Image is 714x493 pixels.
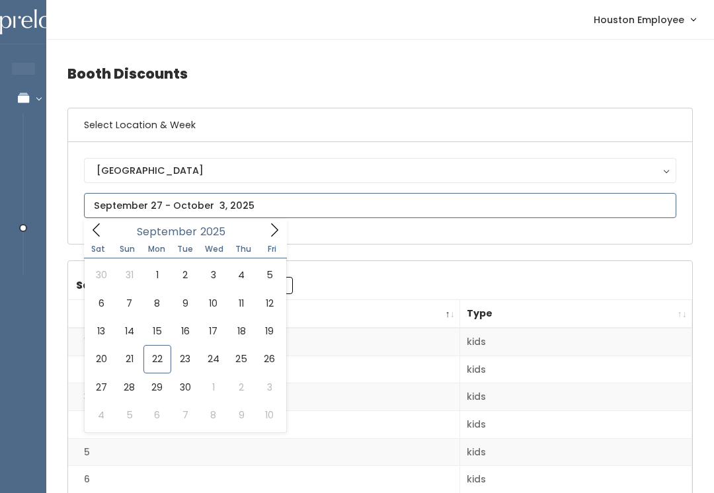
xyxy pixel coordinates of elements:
[87,317,115,345] span: September 13, 2025
[255,345,283,373] span: September 26, 2025
[67,56,693,92] h4: Booth Discounts
[255,401,283,429] span: October 10, 2025
[171,401,199,429] span: October 7, 2025
[143,317,171,345] span: September 15, 2025
[143,261,171,289] span: September 1, 2025
[255,261,283,289] span: September 5, 2025
[143,289,171,317] span: September 8, 2025
[115,261,143,289] span: August 31, 2025
[76,277,293,294] label: Search:
[580,5,709,34] a: Houston Employee
[171,345,199,373] span: September 23, 2025
[171,317,199,345] span: September 16, 2025
[137,227,197,237] span: September
[200,345,227,373] span: September 24, 2025
[255,289,283,317] span: September 12, 2025
[84,158,676,183] button: [GEOGRAPHIC_DATA]
[229,245,258,253] span: Thu
[227,345,255,373] span: September 25, 2025
[113,245,142,253] span: Sun
[87,289,115,317] span: September 6, 2025
[84,245,113,253] span: Sat
[143,401,171,429] span: October 6, 2025
[97,163,664,178] div: [GEOGRAPHIC_DATA]
[87,345,115,373] span: September 20, 2025
[115,373,143,401] span: September 28, 2025
[171,261,199,289] span: September 2, 2025
[115,289,143,317] span: September 7, 2025
[460,328,692,356] td: kids
[115,317,143,345] span: September 14, 2025
[68,356,460,383] td: 2
[227,289,255,317] span: September 11, 2025
[143,373,171,401] span: September 29, 2025
[68,108,692,142] h6: Select Location & Week
[227,261,255,289] span: September 4, 2025
[227,317,255,345] span: September 18, 2025
[460,411,692,439] td: kids
[87,373,115,401] span: September 27, 2025
[68,300,460,328] th: Booth Number: activate to sort column descending
[87,401,115,429] span: October 4, 2025
[258,245,287,253] span: Fri
[171,289,199,317] span: September 9, 2025
[171,245,200,253] span: Tue
[68,383,460,411] td: 3
[68,411,460,439] td: 4
[84,193,676,218] input: September 27 - October 3, 2025
[227,373,255,401] span: October 2, 2025
[200,401,227,429] span: October 8, 2025
[171,373,199,401] span: September 30, 2025
[115,401,143,429] span: October 5, 2025
[594,13,684,27] span: Houston Employee
[142,245,171,253] span: Mon
[200,245,229,253] span: Wed
[460,300,692,328] th: Type: activate to sort column ascending
[460,356,692,383] td: kids
[115,345,143,373] span: September 21, 2025
[143,345,171,373] span: September 22, 2025
[87,261,115,289] span: August 30, 2025
[68,438,460,466] td: 5
[200,261,227,289] span: September 3, 2025
[255,317,283,345] span: September 19, 2025
[68,328,460,356] td: 1
[200,373,227,401] span: October 1, 2025
[460,438,692,466] td: kids
[197,223,237,240] input: Year
[200,289,227,317] span: September 10, 2025
[227,401,255,429] span: October 9, 2025
[255,373,283,401] span: October 3, 2025
[460,383,692,411] td: kids
[200,317,227,345] span: September 17, 2025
